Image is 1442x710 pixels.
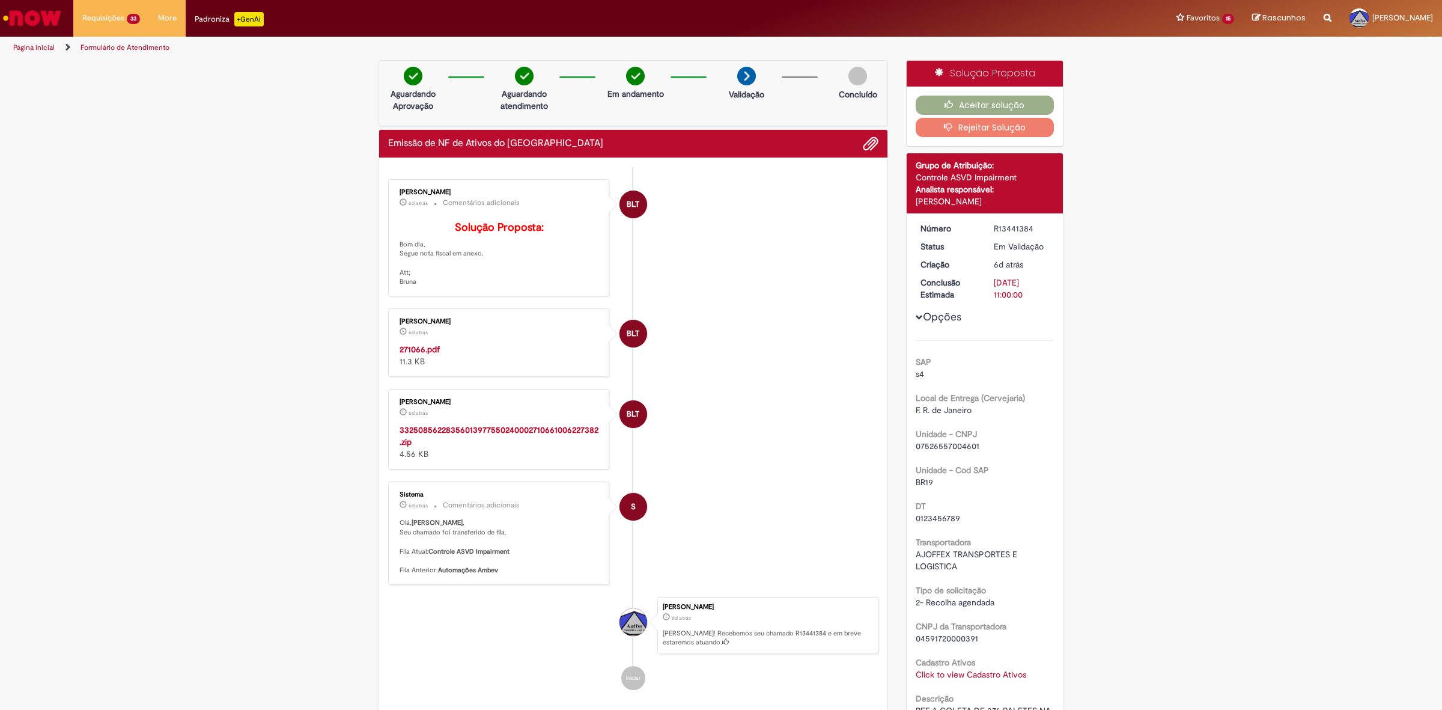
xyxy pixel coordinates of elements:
dt: Conclusão Estimada [911,277,985,301]
p: [PERSON_NAME]! Recebemos seu chamado R13441384 e em breve estaremos atuando. [663,629,872,647]
b: SAP [916,357,931,367]
b: Solução Proposta: [455,221,544,234]
b: DT [916,501,926,512]
span: Favoritos [1187,12,1220,24]
span: 0123456789 [916,513,960,524]
span: 04591720000391 [916,633,978,644]
div: [PERSON_NAME] [916,195,1054,207]
time: 22/08/2025 21:03:21 [994,259,1023,270]
time: 22/08/2025 21:03:26 [409,502,428,509]
b: [PERSON_NAME] [412,518,463,527]
b: Unidade - CNPJ [916,429,977,439]
div: [PERSON_NAME] [400,318,600,325]
div: Sistema [400,491,600,498]
b: Tipo de solicitação [916,585,986,596]
div: Bruna Luiza Tavares Duarte [619,400,647,428]
time: 23/08/2025 07:53:43 [409,409,428,417]
dt: Criação [911,259,985,271]
ul: Histórico de tíquete [388,167,878,702]
div: Analista responsável: [916,183,1054,195]
span: Requisições [82,12,124,24]
div: Controle ASVD Impairment [916,171,1054,183]
button: Aceitar solução [916,96,1054,115]
button: Rejeitar Solução [916,118,1054,137]
time: 22/08/2025 21:03:21 [672,614,691,622]
a: 33250856228356013977550240002710661006227382.zip [400,424,598,447]
b: Cadastro Ativos [916,657,975,668]
b: Unidade - Cod SAP [916,465,989,476]
b: Controle ASVD Impairment [428,547,510,556]
span: 07526557004601 [916,441,979,451]
b: Transportadora [916,537,971,548]
div: 11.3 KB [400,343,600,367]
p: Concluído [839,88,877,100]
b: Descrição [916,693,954,704]
p: Olá, , Seu chamado foi transferido de fila. Fila Atual: Fila Anterior: [400,518,600,575]
div: System [619,493,647,521]
div: Bruna Luiza Tavares Duarte [619,191,647,218]
p: Aguardando atendimento [495,88,553,112]
dt: Número [911,222,985,234]
span: 33 [127,14,140,24]
dt: Status [911,240,985,252]
div: Em Validação [994,240,1050,252]
div: [PERSON_NAME] [400,189,600,196]
img: ServiceNow [1,6,63,30]
span: 6d atrás [409,502,428,509]
img: check-circle-green.png [515,67,534,85]
span: 6d atrás [994,259,1023,270]
a: 271066.pdf [400,344,440,355]
button: Adicionar anexos [863,136,878,151]
div: Bruna Luiza Tavares Duarte [619,320,647,347]
small: Comentários adicionais [443,198,520,208]
span: 2- Recolha agendada [916,597,994,608]
span: BR19 [916,477,933,488]
b: CNPJ da Transportadora [916,621,1006,632]
div: Grupo de Atribuição: [916,159,1054,171]
a: Rascunhos [1252,13,1306,24]
span: [PERSON_NAME] [1372,13,1433,23]
div: 22/08/2025 21:03:21 [994,259,1050,271]
ul: Trilhas de página [9,37,952,59]
span: BLT [627,319,639,348]
img: img-circle-grey.png [848,67,867,85]
b: Local de Entrega (Cervejaria) [916,393,1025,403]
a: Click to view Cadastro Ativos [916,669,1026,680]
div: Padroniza [195,12,264,26]
time: 23/08/2025 07:53:49 [409,200,428,207]
b: Automações Ambev [438,566,498,575]
span: More [158,12,177,24]
a: Página inicial [13,43,55,52]
li: Carlos Nunes [388,597,878,655]
div: Carlos Nunes [619,608,647,636]
img: check-circle-green.png [404,67,422,85]
span: F. R. de Janeiro [916,405,972,415]
time: 23/08/2025 07:53:44 [409,329,428,336]
span: BLT [627,190,639,219]
span: s4 [916,369,924,379]
p: Em andamento [607,88,664,100]
a: Formulário de Atendimento [81,43,169,52]
span: Rascunhos [1262,12,1306,23]
h2: Emissão de NF de Ativos do ASVD Histórico de tíquete [388,138,603,149]
p: +GenAi [234,12,264,26]
span: 6d atrás [409,409,428,417]
p: Bom dia, Segue nota fiscal em anexo. Att; Bruna [400,222,600,287]
span: 6d atrás [409,200,428,207]
div: Solução Proposta [907,61,1063,87]
span: S [631,492,636,521]
div: R13441384 [994,222,1050,234]
small: Comentários adicionais [443,500,520,510]
div: [DATE] 11:00:00 [994,277,1050,301]
span: 6d atrás [672,614,691,622]
div: [PERSON_NAME] [663,604,872,611]
div: [PERSON_NAME] [400,399,600,406]
img: arrow-next.png [737,67,756,85]
img: check-circle-green.png [626,67,645,85]
p: Aguardando Aprovação [384,88,442,112]
span: 6d atrás [409,329,428,336]
p: Validação [729,88,764,100]
span: 15 [1222,14,1234,24]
